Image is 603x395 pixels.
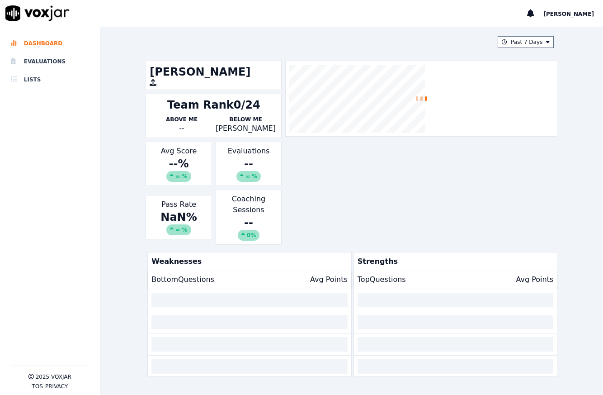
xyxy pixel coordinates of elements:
[214,116,278,123] p: Below Me
[543,11,594,17] span: [PERSON_NAME]
[310,274,348,285] p: Avg Points
[167,98,260,112] div: Team Rank 0/24
[216,142,282,186] div: Evaluations
[216,190,282,245] div: Coaching Sessions
[45,383,68,390] button: Privacy
[36,373,71,381] p: 2025 Voxjar
[5,5,70,21] img: voxjar logo
[358,274,406,285] p: Top Questions
[150,123,213,134] div: --
[236,171,261,182] div: ∞ %
[166,224,191,235] div: ∞ %
[220,215,278,241] div: --
[146,142,212,186] div: Avg Score
[220,157,278,182] div: --
[150,210,207,235] div: NaN %
[214,123,278,134] p: [PERSON_NAME]
[166,171,191,182] div: ∞ %
[151,274,214,285] p: Bottom Questions
[11,52,89,71] a: Evaluations
[150,65,278,79] h1: [PERSON_NAME]
[146,195,212,239] div: Pass Rate
[11,34,89,52] a: Dashboard
[32,383,43,390] button: TOS
[150,157,207,182] div: -- %
[11,71,89,89] a: Lists
[498,36,554,48] button: Past 7 Days
[148,252,347,271] p: Weaknesses
[354,252,553,271] p: Strengths
[543,8,603,19] button: [PERSON_NAME]
[238,230,259,241] div: 0%
[516,274,554,285] p: Avg Points
[150,116,213,123] p: Above Me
